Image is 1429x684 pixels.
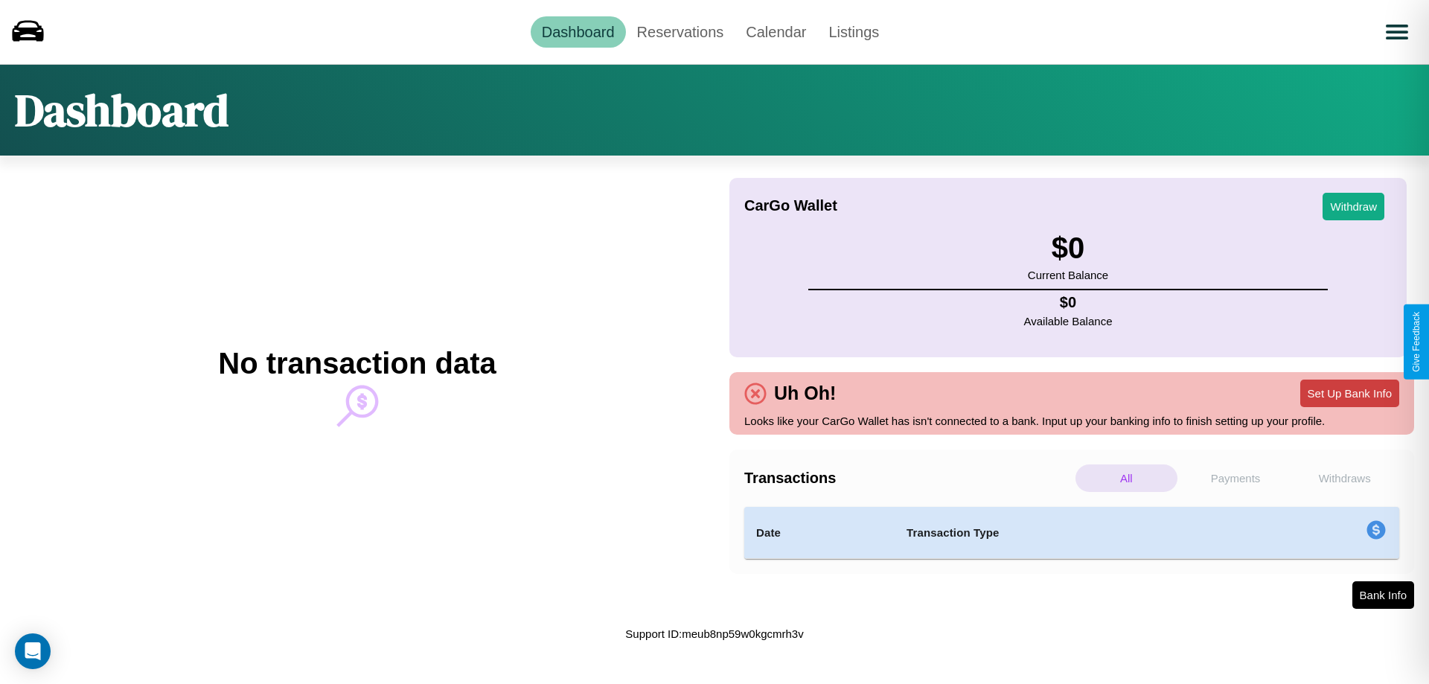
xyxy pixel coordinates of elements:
p: Looks like your CarGo Wallet has isn't connected to a bank. Input up your banking info to finish ... [744,411,1399,431]
p: Withdraws [1294,464,1396,492]
button: Bank Info [1352,581,1414,609]
button: Set Up Bank Info [1300,380,1399,407]
table: simple table [744,507,1399,559]
p: All [1075,464,1177,492]
p: Support ID: meub8np59w0kgcmrh3v [625,624,803,644]
h2: No transaction data [218,347,496,380]
a: Listings [817,16,890,48]
p: Payments [1185,464,1287,492]
div: Open Intercom Messenger [15,633,51,669]
h1: Dashboard [15,80,228,141]
button: Withdraw [1323,193,1384,220]
a: Reservations [626,16,735,48]
h4: Date [756,524,883,542]
button: Open menu [1376,11,1418,53]
a: Dashboard [531,16,626,48]
h4: Transaction Type [907,524,1244,542]
p: Available Balance [1024,311,1113,331]
div: Give Feedback [1411,312,1422,372]
h4: $ 0 [1024,294,1113,311]
h3: $ 0 [1028,231,1108,265]
a: Calendar [735,16,817,48]
p: Current Balance [1028,265,1108,285]
h4: CarGo Wallet [744,197,837,214]
h4: Transactions [744,470,1072,487]
h4: Uh Oh! [767,383,843,404]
